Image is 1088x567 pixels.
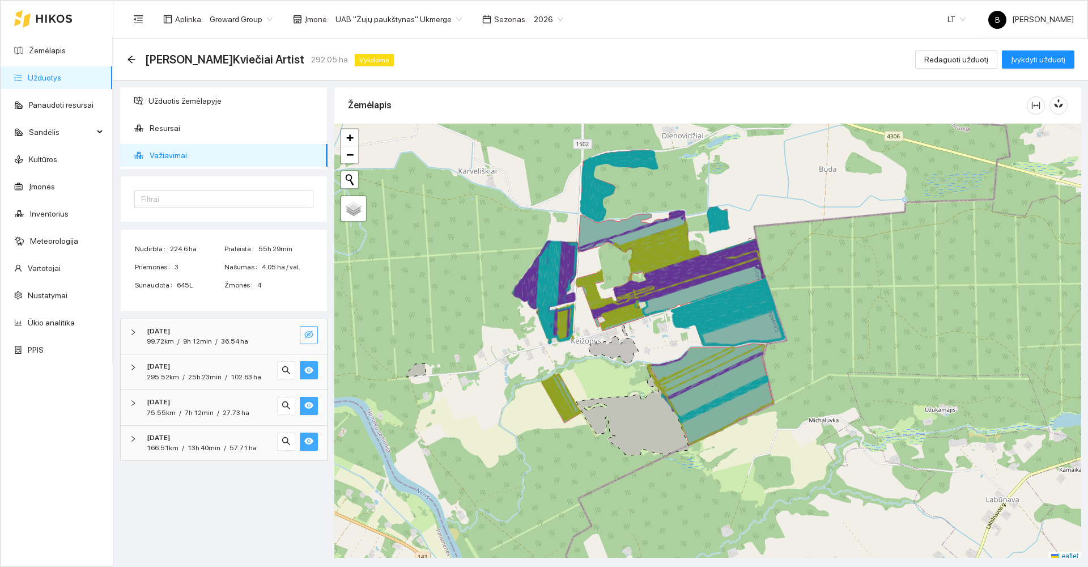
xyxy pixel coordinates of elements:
span: Važiavimai [150,144,318,167]
span: eye [304,401,313,412]
span: menu-fold [133,14,143,24]
span: right [130,400,137,407]
span: 7h 12min [185,409,214,417]
button: eye-invisible [300,326,318,344]
span: shop [293,15,302,24]
span: / [177,337,180,345]
span: Vykdoma [355,54,394,66]
a: Įmonės [29,182,55,191]
a: Inventorius [30,209,69,218]
span: Redaguoti užduotį [924,53,988,66]
span: 645L [177,280,223,291]
span: Sėja Ž.Kviečiai Artist [145,50,304,69]
span: eye-invisible [304,330,313,341]
span: / [217,409,219,417]
button: search [277,361,295,379]
span: 13h 40min [188,444,220,452]
span: Našumas [224,262,262,273]
span: arrow-left [127,55,136,64]
span: search [282,366,291,376]
a: Redaguoti užduotį [915,55,997,64]
span: 75.55km [147,409,176,417]
span: Praleista [224,244,258,255]
a: Zoom out [341,146,358,163]
span: 55h 29min [258,244,313,255]
span: − [346,147,354,162]
span: 292.05 ha [311,53,348,66]
span: 2026 [534,11,563,28]
span: LT [947,11,966,28]
a: Ūkio analitika [28,318,75,327]
span: column-width [1027,101,1044,110]
span: 4 [257,280,313,291]
span: 25h 23min [188,373,222,381]
button: eye [300,397,318,415]
button: eye [300,433,318,451]
div: [DATE]166.51km/13h 40min/57.71 hasearcheye [121,426,327,461]
a: Layers [341,196,366,221]
span: Žmonės [224,280,257,291]
strong: [DATE] [147,434,170,442]
span: right [130,364,137,371]
span: 3 [175,262,223,273]
strong: [DATE] [147,327,170,335]
span: Įmonė : [305,13,329,26]
span: 27.73 ha [223,409,249,417]
a: Zoom in [341,129,358,146]
button: menu-fold [127,8,150,31]
span: / [224,444,226,452]
span: 4.05 ha / val. [262,262,313,273]
a: Kultūros [29,155,57,164]
span: layout [163,15,172,24]
span: 99.72km [147,337,174,345]
a: PPIS [28,345,44,354]
span: Užduotis žemėlapyje [148,90,318,112]
span: eye [304,437,313,447]
span: Resursai [150,117,318,139]
span: Sandėlis [29,121,93,143]
div: [DATE]295.52km/25h 23min/102.63 hasearcheye [121,354,327,390]
span: / [182,444,184,452]
span: right [130,329,137,336]
button: Redaguoti užduotį [915,50,997,69]
a: Žemėlapis [29,46,66,55]
span: search [282,437,291,447]
button: search [277,397,295,415]
span: right [130,435,137,442]
span: Aplinka : [175,13,203,26]
span: / [215,337,218,345]
span: / [225,373,227,381]
span: search [282,401,291,412]
span: Įvykdyti užduotį [1011,53,1065,66]
button: search [277,433,295,451]
div: [DATE]75.55km/7h 12min/27.73 hasearcheye [121,390,327,425]
span: UAB "Zujų paukštynas" Ukmerge [335,11,462,28]
span: 102.63 ha [231,373,261,381]
span: 166.51km [147,444,178,452]
span: 9h 12min [183,337,212,345]
span: Sunaudota [135,280,177,291]
a: Meteorologija [30,236,78,246]
button: column-width [1027,96,1045,115]
span: [PERSON_NAME] [988,15,1074,24]
span: 224.6 ha [170,244,223,255]
span: eye [304,366,313,376]
div: Žemėlapis [348,89,1027,121]
strong: [DATE] [147,362,170,370]
span: / [179,409,181,417]
span: B [995,11,1000,29]
div: Atgal [127,55,136,65]
a: Panaudoti resursai [29,100,93,109]
span: 36.54 ha [221,337,248,345]
span: + [346,130,354,145]
span: Sezonas : [494,13,527,26]
a: Leaflet [1051,552,1078,560]
span: 57.71 ha [229,444,257,452]
div: [DATE]99.72km/9h 12min/36.54 haeye-invisible [121,319,327,354]
button: eye [300,361,318,379]
span: Nudirbta [135,244,170,255]
button: Įvykdyti užduotį [1002,50,1074,69]
a: Užduotys [28,73,61,82]
button: Initiate a new search [341,171,358,188]
span: / [182,373,185,381]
